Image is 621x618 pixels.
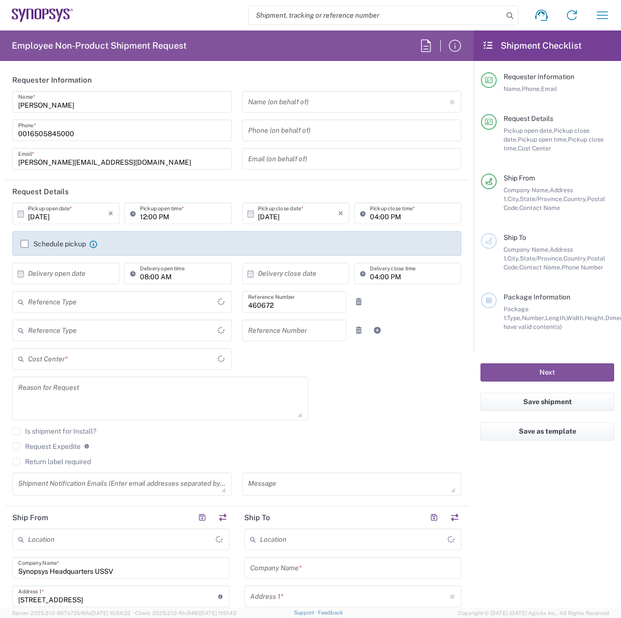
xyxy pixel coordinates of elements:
span: State/Province, [520,195,564,203]
span: City, [508,255,520,262]
h2: Ship From [12,513,48,523]
span: Email [541,85,557,92]
span: Company Name, [504,186,550,194]
h2: Employee Non-Product Shipment Request [12,40,187,52]
a: Support [294,610,318,616]
span: Server: 2025.21.0-667a72bf6fa [12,610,131,616]
span: Ship To [504,234,526,241]
input: Shipment, tracking or reference number [249,6,503,25]
span: [DATE] 11:51:43 [199,610,236,616]
span: Pickup open date, [504,127,554,134]
a: Remove Reference [352,295,366,309]
a: Remove Reference [352,324,366,337]
span: Package Information [504,293,570,301]
span: Number, [522,314,545,322]
i: × [338,206,343,221]
label: Request Expedite [12,442,81,450]
h2: Requester Information [12,75,92,85]
span: City, [508,195,520,203]
label: Schedule pickup [21,240,86,248]
label: Is shipment for Install? [12,427,96,435]
span: Width, [566,314,585,322]
h2: Request Details [12,187,69,197]
span: Cost Center [518,145,551,152]
i: × [108,206,113,221]
span: Company Name, [504,246,550,253]
span: Length, [545,314,566,322]
span: Copyright © [DATE]-[DATE] Agistix Inc., All Rights Reserved [458,609,609,618]
h2: Ship To [244,513,270,523]
button: Next [480,363,614,382]
a: Add Reference [370,324,384,337]
label: Return label required [12,458,91,466]
span: Country, [564,195,587,203]
span: Contact Name, [519,264,562,271]
span: Contact Name [519,204,560,211]
span: Client: 2025.21.0-f0c8481 [135,610,236,616]
span: Phone, [522,85,541,92]
span: Phone Number [562,264,603,271]
button: Save shipment [480,393,614,411]
span: Package 1: [504,305,529,322]
span: Type, [507,314,522,322]
span: Country, [564,255,587,262]
span: State/Province, [520,255,564,262]
button: Save as template [480,422,614,441]
span: Ship From [504,174,535,182]
span: Pickup open time, [518,136,568,143]
span: Name, [504,85,522,92]
span: [DATE] 10:54:32 [91,610,131,616]
a: Feedback [318,610,343,616]
span: Height, [585,314,605,322]
span: Request Details [504,115,553,122]
span: Requester Information [504,73,574,81]
h2: Shipment Checklist [482,40,582,52]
